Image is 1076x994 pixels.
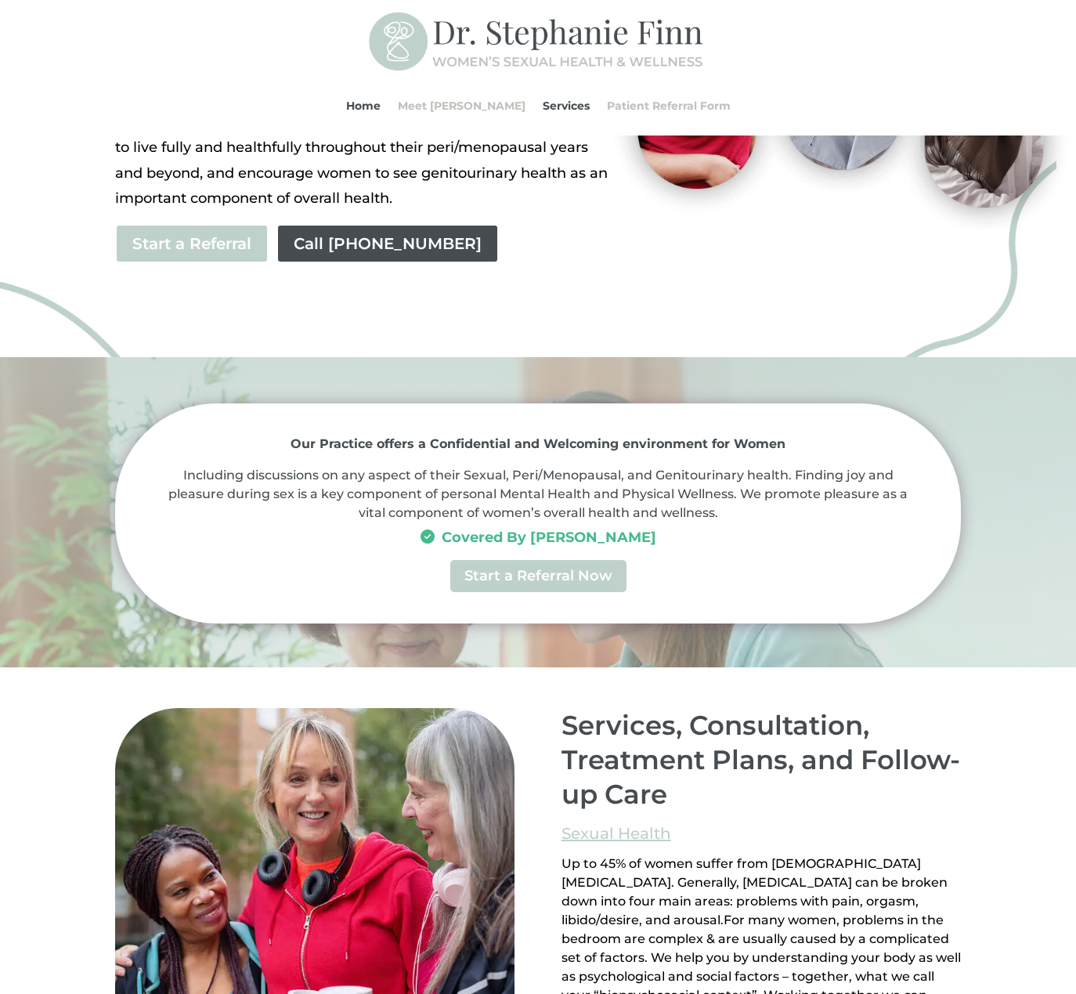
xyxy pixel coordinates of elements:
span: Up to 45% of women suffer from [DEMOGRAPHIC_DATA] [MEDICAL_DATA]. Generally, [MEDICAL_DATA] can b... [561,856,948,927]
a: Meet [PERSON_NAME] [398,76,525,136]
strong: Our Practice offers a Confidential and Welcoming environment for Women [291,436,785,451]
h3: Covered By [PERSON_NAME] [162,522,914,552]
a: Sexual Health [561,820,671,847]
a: Patient Referral Form [607,76,731,136]
a: Services [543,76,590,136]
a: Home [346,76,381,136]
a: Call [PHONE_NUMBER] [276,224,499,263]
h2: Services, Consultation, Treatment Plans, and Follow-up Care [561,708,961,820]
p: Including discussions on any aspect of their Sexual, Peri/Menopausal, and Genitourinary health. F... [162,466,914,522]
a: Start a Referral [115,224,269,263]
a: Start a Referral Now [450,560,626,592]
